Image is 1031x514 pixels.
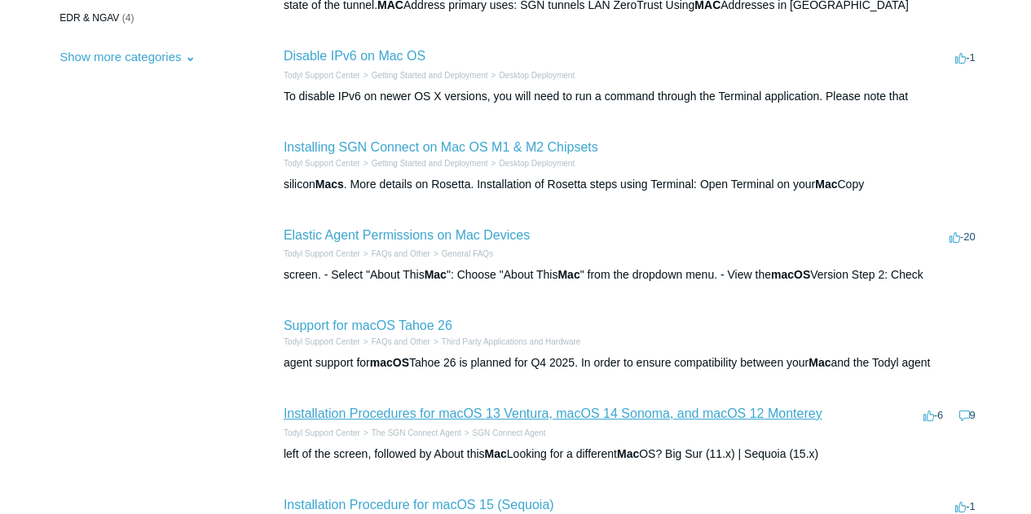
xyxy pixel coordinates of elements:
[771,268,810,281] em: macOS
[284,319,452,332] a: Support for macOS Tahoe 26
[442,249,493,258] a: General FAQs
[284,337,360,346] a: Todyl Support Center
[425,268,447,281] em: Mac
[473,428,546,437] a: SGN Connect Agent
[122,12,134,24] span: (4)
[284,266,980,283] div: screen. - Select "About This ": Choose "About This " from the dropdown menu. - View the Version S...
[59,12,119,24] span: EDR & NGAV
[284,336,360,348] li: Todyl Support Center
[51,2,237,33] a: EDR & NGAV (4)
[499,71,575,80] a: Desktop Deployment
[284,446,980,463] div: left of the screen, followed by About this Looking for a different OS? Big Sur (11.x) | Sequoia (...
[430,336,580,348] li: Third Party Applications and Hardware
[284,498,554,512] a: Installation Procedure for macOS 15 (Sequoia)
[923,409,944,421] span: -6
[360,248,430,260] li: FAQs and Other
[372,159,488,168] a: Getting Started and Deployment
[372,337,430,346] a: FAQs and Other
[284,406,822,420] a: Installation Procedures for macOS 13 Ventura, macOS 14 Sonoma, and macOS 12 Monterey
[485,447,507,460] em: Mac
[360,157,488,169] li: Getting Started and Deployment
[955,500,976,512] span: -1
[284,88,980,105] div: To disable IPv6 on newer OS X versions, you will need to run a command through the Terminal appli...
[488,157,575,169] li: Desktop Deployment
[284,249,360,258] a: Todyl Support Center
[959,409,976,421] span: 9
[51,42,203,72] button: Show more categories
[949,231,976,243] span: -20
[430,248,493,260] li: General FAQs
[360,69,488,81] li: Getting Started and Deployment
[372,71,488,80] a: Getting Started and Deployment
[372,249,430,258] a: FAQs and Other
[808,356,831,369] em: Mac
[617,447,639,460] em: Mac
[284,428,360,437] a: Todyl Support Center
[955,51,976,64] span: -1
[284,176,980,193] div: silicon . More details on Rosetta. Installation of Rosetta steps using Terminal: Open Terminal on...
[284,71,360,80] a: Todyl Support Center
[284,427,360,439] li: Todyl Support Center
[284,69,360,81] li: Todyl Support Center
[370,356,409,369] em: macOS
[360,427,461,439] li: The SGN Connect Agent
[284,140,598,154] a: Installing SGN Connect on Mac OS M1 & M2 Chipsets
[315,178,344,191] em: Macs
[284,248,360,260] li: Todyl Support Center
[284,157,360,169] li: Todyl Support Center
[461,427,546,439] li: SGN Connect Agent
[284,49,425,63] a: Disable IPv6 on Mac OS
[488,69,575,81] li: Desktop Deployment
[284,159,360,168] a: Todyl Support Center
[499,159,575,168] a: Desktop Deployment
[442,337,581,346] a: Third Party Applications and Hardware
[360,336,430,348] li: FAQs and Other
[815,178,837,191] em: Mac
[557,268,579,281] em: Mac
[372,428,461,437] a: The SGN Connect Agent
[284,354,980,371] div: agent support for Tahoe 26 is planned for Q4 2025. In order to ensure compatibility between your ...
[284,228,530,242] a: Elastic Agent Permissions on Mac Devices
